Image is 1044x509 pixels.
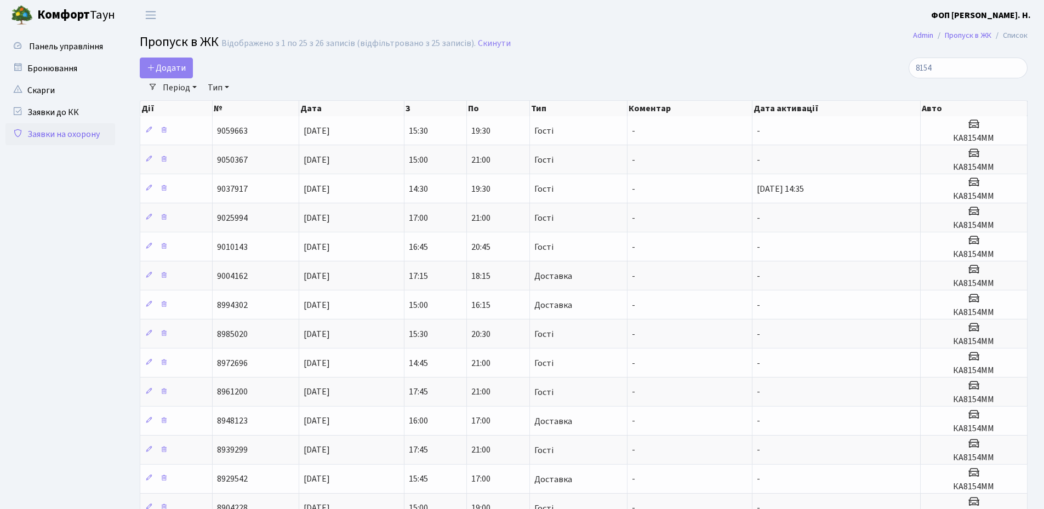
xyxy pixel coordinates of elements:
[632,357,635,369] span: -
[925,394,1023,405] h5: КА8154ММ
[757,299,760,311] span: -
[213,101,299,116] th: №
[757,183,804,195] span: [DATE] 14:35
[991,30,1028,42] li: Список
[925,424,1023,434] h5: КА8154ММ
[409,299,428,311] span: 15:00
[217,473,248,485] span: 8929542
[471,357,490,369] span: 21:00
[534,330,554,339] span: Гості
[217,328,248,340] span: 8985020
[925,191,1023,202] h5: КА8154ММ
[632,386,635,398] span: -
[752,101,921,116] th: Дата активації
[925,278,1023,289] h5: КА8154ММ
[632,299,635,311] span: -
[304,328,330,340] span: [DATE]
[409,444,428,456] span: 17:45
[534,185,554,193] span: Гості
[217,386,248,398] span: 8961200
[5,123,115,145] a: Заявки на охорону
[217,183,248,195] span: 9037917
[757,212,760,224] span: -
[137,6,164,24] button: Переключити навігацію
[534,301,572,310] span: Доставка
[217,444,248,456] span: 8939299
[471,473,490,485] span: 17:00
[757,125,760,137] span: -
[217,154,248,166] span: 9050367
[221,38,476,49] div: Відображено з 1 по 25 з 26 записів (відфільтровано з 25 записів).
[203,78,233,97] a: Тип
[471,183,490,195] span: 19:30
[299,101,404,116] th: Дата
[632,125,635,137] span: -
[757,328,760,340] span: -
[925,482,1023,492] h5: КА8154ММ
[757,241,760,253] span: -
[37,6,90,24] b: Комфорт
[471,444,490,456] span: 21:00
[757,444,760,456] span: -
[409,270,428,282] span: 17:15
[534,417,572,426] span: Доставка
[909,58,1028,78] input: Пошук...
[409,125,428,137] span: 15:30
[757,154,760,166] span: -
[304,357,330,369] span: [DATE]
[304,299,330,311] span: [DATE]
[534,272,572,281] span: Доставка
[632,270,635,282] span: -
[5,36,115,58] a: Панель управління
[632,154,635,166] span: -
[304,212,330,224] span: [DATE]
[534,475,572,484] span: Доставка
[534,127,554,135] span: Гості
[471,241,490,253] span: 20:45
[409,328,428,340] span: 15:30
[471,328,490,340] span: 20:30
[5,101,115,123] a: Заявки до КК
[409,183,428,195] span: 14:30
[217,270,248,282] span: 9004162
[409,241,428,253] span: 16:45
[534,243,554,251] span: Гості
[471,154,490,166] span: 21:00
[632,415,635,427] span: -
[530,101,627,116] th: Тип
[945,30,991,41] a: Пропуск в ЖК
[304,125,330,137] span: [DATE]
[757,415,760,427] span: -
[304,241,330,253] span: [DATE]
[217,125,248,137] span: 9059663
[921,101,1028,116] th: Авто
[632,241,635,253] span: -
[409,415,428,427] span: 16:00
[632,328,635,340] span: -
[925,336,1023,347] h5: КА8154ММ
[304,183,330,195] span: [DATE]
[304,154,330,166] span: [DATE]
[925,365,1023,376] h5: КА8154ММ
[471,299,490,311] span: 16:15
[931,9,1031,22] a: ФОП [PERSON_NAME]. Н.
[757,473,760,485] span: -
[140,58,193,78] a: Додати
[632,444,635,456] span: -
[409,212,428,224] span: 17:00
[5,79,115,101] a: Скарги
[627,101,752,116] th: Коментар
[217,415,248,427] span: 8948123
[757,357,760,369] span: -
[478,38,511,49] a: Скинути
[534,359,554,368] span: Гості
[632,473,635,485] span: -
[140,32,219,52] span: Пропуск в ЖК
[217,212,248,224] span: 9025994
[217,299,248,311] span: 8994302
[304,386,330,398] span: [DATE]
[534,214,554,222] span: Гості
[409,386,428,398] span: 17:45
[158,78,201,97] a: Період
[897,24,1044,47] nav: breadcrumb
